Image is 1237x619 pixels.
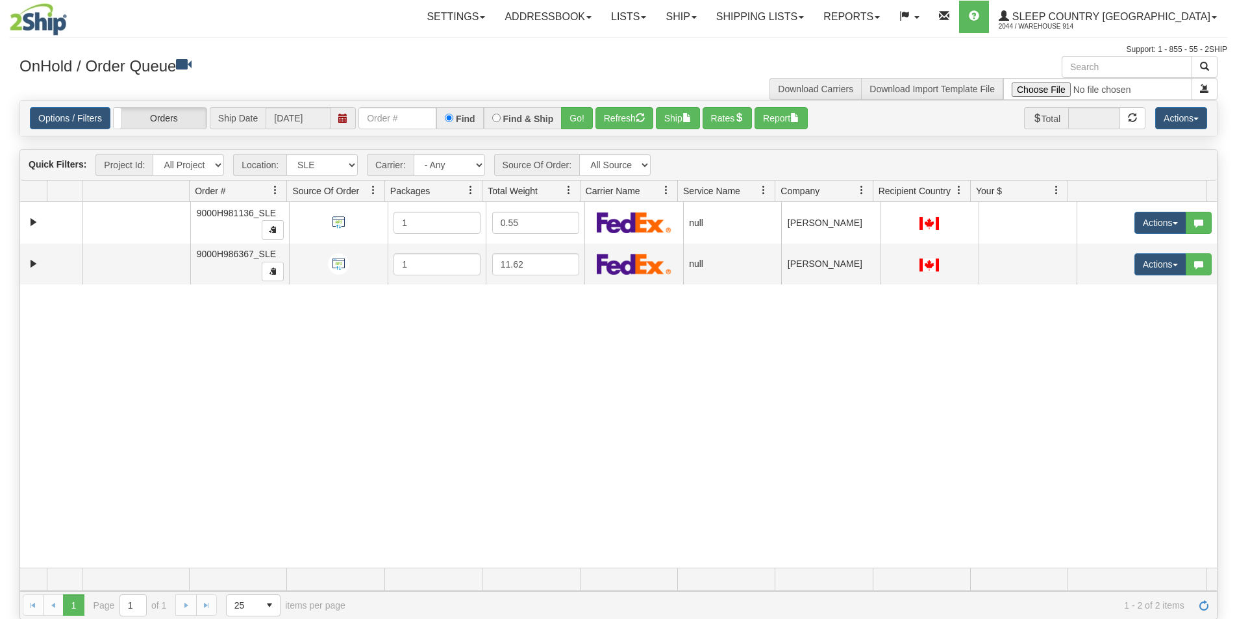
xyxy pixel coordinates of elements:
[755,107,808,129] button: Report
[10,3,67,36] img: logo2044.jpg
[597,212,671,233] img: FedEx Express®
[1009,11,1210,22] span: Sleep Country [GEOGRAPHIC_DATA]
[197,249,276,259] span: 9000H986367_SLE
[1192,56,1218,78] button: Search
[328,212,349,233] img: API
[656,107,700,129] button: Ship
[358,107,436,129] input: Order #
[25,214,42,231] a: Expand
[195,184,225,197] span: Order #
[781,184,819,197] span: Company
[919,259,939,272] img: CA
[683,202,782,244] td: null
[503,114,554,123] label: Find & Ship
[364,600,1184,611] span: 1 - 2 of 2 items
[226,594,345,616] span: items per page
[19,56,609,75] h3: OnHold / Order Queue
[1207,243,1236,375] iframe: chat widget
[460,179,482,201] a: Packages filter column settings
[488,184,538,197] span: Total Weight
[683,244,782,285] td: null
[259,595,280,616] span: select
[814,1,890,33] a: Reports
[558,179,580,201] a: Total Weight filter column settings
[367,154,414,176] span: Carrier:
[683,184,740,197] span: Service Name
[656,1,706,33] a: Ship
[29,158,86,171] label: Quick Filters:
[362,179,384,201] a: Source Of Order filter column settings
[292,184,359,197] span: Source Of Order
[781,244,880,285] td: [PERSON_NAME]
[197,208,276,218] span: 9000H981136_SLE
[919,217,939,230] img: CA
[210,107,266,129] span: Ship Date
[20,150,1217,181] div: grid toolbar
[706,1,814,33] a: Shipping lists
[456,114,475,123] label: Find
[262,220,284,240] button: Copy to clipboard
[879,184,951,197] span: Recipient Country
[1134,253,1186,275] button: Actions
[781,202,880,244] td: [PERSON_NAME]
[262,262,284,281] button: Copy to clipboard
[328,253,349,275] img: API
[1003,78,1192,100] input: Import
[226,594,281,616] span: Page sizes drop down
[655,179,677,201] a: Carrier Name filter column settings
[95,154,153,176] span: Project Id:
[264,179,286,201] a: Order # filter column settings
[94,594,167,616] span: Page of 1
[851,179,873,201] a: Company filter column settings
[114,108,206,129] label: Orders
[869,84,995,94] a: Download Import Template File
[595,107,653,129] button: Refresh
[233,154,286,176] span: Location:
[10,44,1227,55] div: Support: 1 - 855 - 55 - 2SHIP
[1134,212,1186,234] button: Actions
[1062,56,1192,78] input: Search
[234,599,251,612] span: 25
[30,107,110,129] a: Options / Filters
[417,1,495,33] a: Settings
[989,1,1227,33] a: Sleep Country [GEOGRAPHIC_DATA] 2044 / Warehouse 914
[63,594,84,615] span: Page 1
[25,256,42,272] a: Expand
[948,179,970,201] a: Recipient Country filter column settings
[1045,179,1068,201] a: Your $ filter column settings
[390,184,430,197] span: Packages
[561,107,593,129] button: Go!
[494,154,580,176] span: Source Of Order:
[999,20,1096,33] span: 2044 / Warehouse 914
[586,184,640,197] span: Carrier Name
[601,1,656,33] a: Lists
[597,253,671,275] img: FedEx Express®
[703,107,753,129] button: Rates
[120,595,146,616] input: Page 1
[976,184,1002,197] span: Your $
[1193,594,1214,615] a: Refresh
[753,179,775,201] a: Service Name filter column settings
[495,1,601,33] a: Addressbook
[778,84,853,94] a: Download Carriers
[1024,107,1069,129] span: Total
[1155,107,1207,129] button: Actions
